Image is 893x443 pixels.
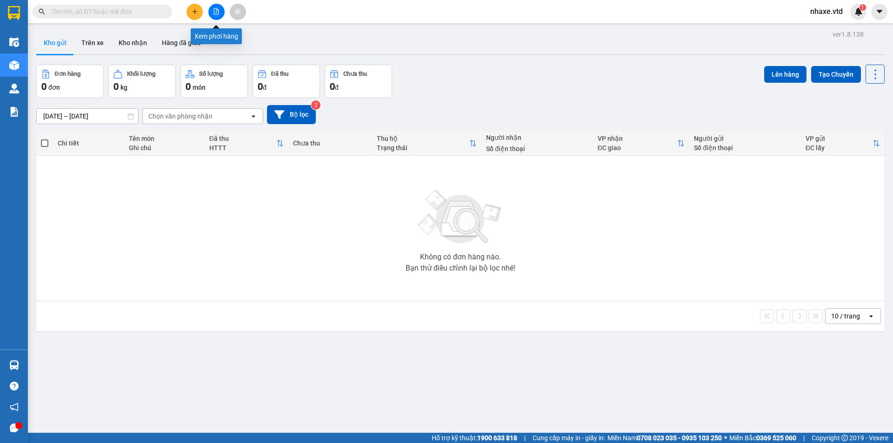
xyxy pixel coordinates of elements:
span: file-add [213,8,220,15]
img: logo-vxr [8,6,20,20]
svg: open [250,112,257,120]
div: Chưa thu [343,71,367,77]
button: Chưa thu0đ [325,65,392,98]
button: Kho nhận [111,32,154,54]
th: Toggle SortBy [593,131,690,156]
sup: 1 [860,4,866,11]
div: Trạng thái [377,144,469,152]
div: Người gửi [694,135,796,142]
span: 0 [258,81,263,92]
div: Chọn văn phòng nhận [148,112,213,121]
img: svg+xml;base64,PHN2ZyBjbGFzcz0ibGlzdC1wbHVnX19zdmciIHhtbG5zPSJodHRwOi8vd3d3LnczLm9yZy8yMDAwL3N2Zy... [414,185,507,250]
button: Hàng đã giao [154,32,208,54]
div: ĐC lấy [806,144,873,152]
div: 10 / trang [831,311,860,321]
span: Miền Bắc [729,433,796,443]
th: Toggle SortBy [801,131,885,156]
img: warehouse-icon [9,60,19,70]
svg: open [867,312,875,320]
img: icon-new-feature [854,7,863,16]
div: Số điện thoại [694,144,796,152]
div: Số điện thoại [486,145,588,152]
div: VP gửi [806,135,873,142]
th: Toggle SortBy [205,131,288,156]
button: plus [187,4,203,20]
input: Select a date range. [37,109,138,124]
img: warehouse-icon [9,84,19,93]
div: Tên món [129,135,200,142]
span: search [39,8,45,15]
span: notification [10,403,19,411]
span: đ [263,84,267,91]
span: | [803,433,805,443]
button: Đã thu0đ [253,65,320,98]
div: HTTT [209,144,276,152]
button: Đơn hàng0đơn [36,65,104,98]
div: Đã thu [209,135,276,142]
span: 1 [861,4,864,11]
div: ĐC giao [598,144,678,152]
span: caret-down [875,7,884,16]
div: Chi tiết [58,139,119,147]
button: caret-down [871,4,887,20]
button: Bộ lọc [267,105,316,124]
sup: 2 [311,100,320,110]
span: nhaxe.vtd [803,6,850,17]
strong: 0708 023 035 - 0935 103 250 [637,434,722,442]
strong: 0369 525 060 [756,434,796,442]
span: plus [192,8,198,15]
strong: 1900 633 818 [477,434,517,442]
button: Lên hàng [764,66,806,83]
span: đơn [48,84,60,91]
img: solution-icon [9,107,19,117]
div: Đơn hàng [55,71,80,77]
span: Cung cấp máy in - giấy in: [533,433,605,443]
span: aim [234,8,241,15]
div: Ghi chú [129,144,200,152]
div: Khối lượng [127,71,155,77]
span: Hỗ trợ kỹ thuật: [432,433,517,443]
span: question-circle [10,382,19,390]
div: Không có đơn hàng nào. [420,253,501,261]
button: Kho gửi [36,32,74,54]
span: Miền Nam [607,433,722,443]
div: Xem phơi hàng [191,28,242,44]
div: Số lượng [199,71,223,77]
div: Người nhận [486,134,588,141]
div: ver 1.8.138 [833,29,864,40]
button: Trên xe [74,32,111,54]
span: 0 [186,81,191,92]
div: Chưa thu [293,139,367,147]
button: file-add [208,4,225,20]
button: Tạo Chuyến [811,66,861,83]
button: Khối lượng0kg [108,65,176,98]
span: 0 [41,81,47,92]
div: Đã thu [271,71,288,77]
span: message [10,423,19,432]
th: Toggle SortBy [372,131,481,156]
div: Thu hộ [377,135,469,142]
span: kg [120,84,127,91]
span: đ [335,84,339,91]
span: ⚪️ [724,436,727,440]
img: warehouse-icon [9,37,19,47]
div: VP nhận [598,135,678,142]
span: 0 [113,81,119,92]
span: 0 [330,81,335,92]
div: Bạn thử điều chỉnh lại bộ lọc nhé! [406,264,515,272]
button: aim [230,4,246,20]
span: món [193,84,206,91]
img: warehouse-icon [9,360,19,370]
input: Tìm tên, số ĐT hoặc mã đơn [51,7,161,17]
button: Số lượng0món [180,65,248,98]
span: | [524,433,526,443]
span: copyright [841,435,848,441]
